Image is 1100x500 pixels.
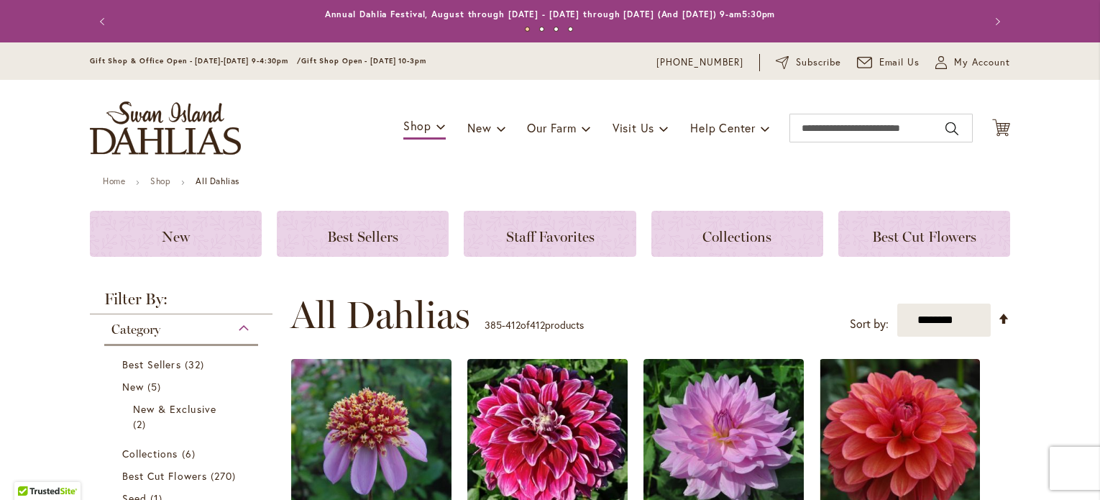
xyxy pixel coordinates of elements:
button: 3 of 4 [554,27,559,32]
button: 2 of 4 [539,27,544,32]
label: Sort by: [850,311,889,337]
button: Previous [90,7,119,36]
span: 412 [505,318,521,332]
a: [PHONE_NUMBER] [656,55,743,70]
span: Shop [403,118,431,133]
span: New [467,120,491,135]
span: Email Us [879,55,920,70]
a: New [122,379,244,394]
a: store logo [90,101,241,155]
span: Category [111,322,160,337]
a: Best Sellers [277,211,449,257]
a: Collections [651,211,823,257]
span: Staff Favorites [506,228,595,245]
button: 1 of 4 [525,27,530,32]
span: 385 [485,318,502,332]
a: Subscribe [776,55,841,70]
span: Best Sellers [122,358,181,371]
a: Best Cut Flowers [838,211,1010,257]
a: Collections [122,446,244,461]
a: Home [103,176,125,186]
p: - of products [485,314,584,337]
button: My Account [935,55,1010,70]
span: Collections [702,228,771,245]
span: Gift Shop & Office Open - [DATE]-[DATE] 9-4:30pm / [90,56,301,65]
span: Gift Shop Open - [DATE] 10-3pm [301,56,426,65]
a: Staff Favorites [464,211,636,257]
strong: Filter By: [90,291,272,314]
button: 4 of 4 [568,27,573,32]
span: 2 [133,417,150,432]
span: Help Center [690,120,756,135]
span: 5 [147,379,165,394]
span: Best Cut Flowers [122,469,207,483]
span: Our Farm [527,120,576,135]
span: 270 [211,468,239,483]
a: New [90,211,262,257]
span: New & Exclusive [133,402,216,416]
span: Subscribe [796,55,841,70]
a: Best Cut Flowers [122,468,244,483]
span: All Dahlias [290,294,470,337]
span: New [122,380,144,394]
span: 6 [182,446,199,461]
a: Best Sellers [122,357,244,372]
a: Annual Dahlia Festival, August through [DATE] - [DATE] through [DATE] (And [DATE]) 9-am5:30pm [325,9,776,19]
strong: All Dahlias [196,176,239,186]
a: Email Us [857,55,920,70]
span: Collections [122,447,178,460]
span: Visit Us [613,120,654,135]
span: Best Sellers [327,228,398,245]
span: 32 [185,357,208,372]
a: New &amp; Exclusive [133,401,233,432]
a: Shop [150,176,170,186]
span: My Account [954,55,1010,70]
span: New [162,228,190,245]
button: Next [981,7,1010,36]
span: 412 [530,318,545,332]
span: Best Cut Flowers [872,228,976,245]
